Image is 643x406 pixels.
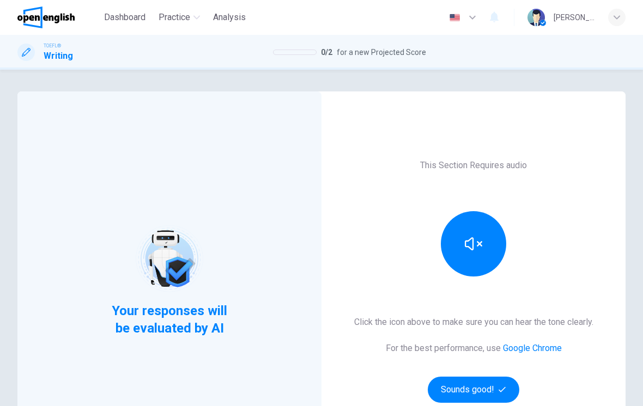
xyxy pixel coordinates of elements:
[213,11,246,24] span: Analysis
[104,302,236,337] span: Your responses will be evaluated by AI
[428,377,519,403] button: Sounds good!
[44,50,73,63] h1: Writing
[554,11,595,24] div: [PERSON_NAME]
[386,342,562,355] h6: For the best performance, use
[104,11,145,24] span: Dashboard
[159,11,190,24] span: Practice
[209,8,250,27] button: Analysis
[17,7,100,28] a: OpenEnglish logo
[448,14,462,22] img: en
[154,8,204,27] button: Practice
[321,46,332,59] span: 0 / 2
[44,42,61,50] span: TOEFL®
[17,7,75,28] img: OpenEnglish logo
[420,159,527,172] h6: This Section Requires audio
[354,316,593,329] h6: Click the icon above to make sure you can hear the tone clearly.
[503,343,562,353] a: Google Chrome
[527,9,545,26] img: Profile picture
[100,8,150,27] button: Dashboard
[337,46,426,59] span: for a new Projected Score
[135,224,204,293] img: robot icon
